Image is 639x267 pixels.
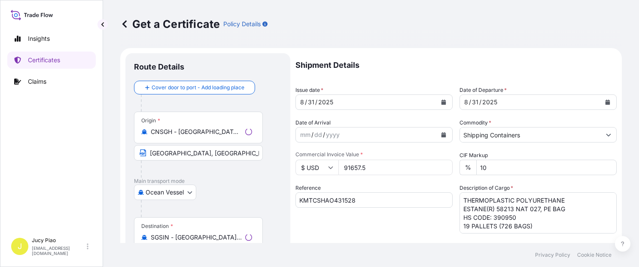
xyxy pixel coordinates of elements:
[460,127,601,143] input: Type to search commodity
[481,97,498,107] div: year,
[535,252,570,258] a: Privacy Policy
[28,56,60,64] p: Certificates
[134,81,255,94] button: Cover door to port - Add loading place
[311,130,313,140] div: /
[32,246,85,256] p: [EMAIL_ADDRESS][DOMAIN_NAME]
[323,130,325,140] div: /
[459,192,617,234] textarea: THERMOPLASTIC POLYURETHANE ESTANE(R) 58213 NAT 027, PE BAG HS CODE: 390950 19 PALLETS (726 BAGS)
[313,130,323,140] div: day,
[295,151,453,158] span: Commercial Invoice Value
[134,185,196,200] button: Select transport
[601,95,615,109] button: Calendar
[152,83,244,92] span: Cover door to port - Add loading place
[28,34,50,43] p: Insights
[134,178,282,185] p: Main transport mode
[459,160,476,175] div: %
[459,118,491,127] label: Commodity
[146,188,184,197] span: Ocean Vessel
[141,223,173,230] div: Destination
[223,20,261,28] p: Policy Details
[295,118,331,127] span: Date of Arrival
[151,127,242,136] input: Origin
[459,242,503,251] label: Marks & Numbers
[295,192,453,208] input: Enter booking reference
[577,252,612,258] a: Cookie Notice
[317,97,334,107] div: year,
[299,97,305,107] div: month,
[295,242,327,251] label: Vessel Name
[307,97,315,107] div: day,
[245,128,252,135] div: Loading
[437,95,450,109] button: Calendar
[134,62,184,72] p: Route Details
[120,17,220,31] p: Get a Certificate
[476,160,617,175] input: Enter percentage between 0 and 24%
[18,242,22,251] span: J
[325,130,341,140] div: year,
[479,97,481,107] div: /
[295,86,323,94] span: Issue date
[7,52,96,69] a: Certificates
[601,127,616,143] button: Show suggestions
[151,233,242,242] input: Destination
[437,128,450,142] button: Calendar
[471,97,479,107] div: day,
[295,53,617,77] p: Shipment Details
[459,184,513,192] label: Description of Cargo
[7,73,96,90] a: Claims
[7,30,96,47] a: Insights
[299,130,311,140] div: month,
[469,97,471,107] div: /
[141,117,160,124] div: Origin
[463,97,469,107] div: month,
[295,184,321,192] label: Reference
[305,97,307,107] div: /
[28,77,46,86] p: Claims
[32,237,85,244] p: Jucy Piao
[245,234,252,241] div: Loading
[315,97,317,107] div: /
[459,151,488,160] label: CIF Markup
[459,86,507,94] span: Date of Departure
[134,145,263,161] input: Text to appear on certificate
[338,160,453,175] input: Enter amount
